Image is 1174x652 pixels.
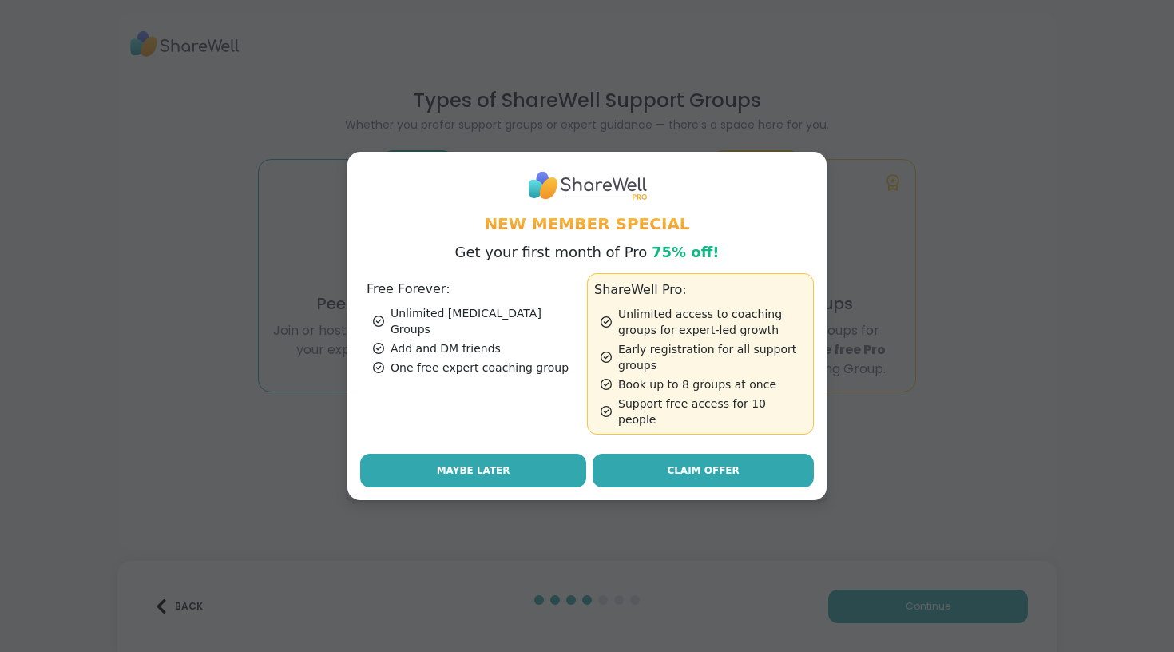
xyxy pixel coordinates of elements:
[360,213,814,235] h1: New Member Special
[594,280,807,300] h3: ShareWell Pro:
[437,463,510,478] span: Maybe Later
[601,376,807,392] div: Book up to 8 groups at once
[455,241,720,264] p: Get your first month of Pro
[593,454,814,487] a: Claim Offer
[373,305,581,337] div: Unlimited [MEDICAL_DATA] Groups
[667,463,739,478] span: Claim Offer
[373,360,581,376] div: One free expert coaching group
[601,306,807,338] div: Unlimited access to coaching groups for expert-led growth
[601,396,807,427] div: Support free access for 10 people
[360,454,586,487] button: Maybe Later
[601,341,807,373] div: Early registration for all support groups
[367,280,581,299] h3: Free Forever:
[527,165,647,205] img: ShareWell Logo
[652,244,720,260] span: 75% off!
[373,340,581,356] div: Add and DM friends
